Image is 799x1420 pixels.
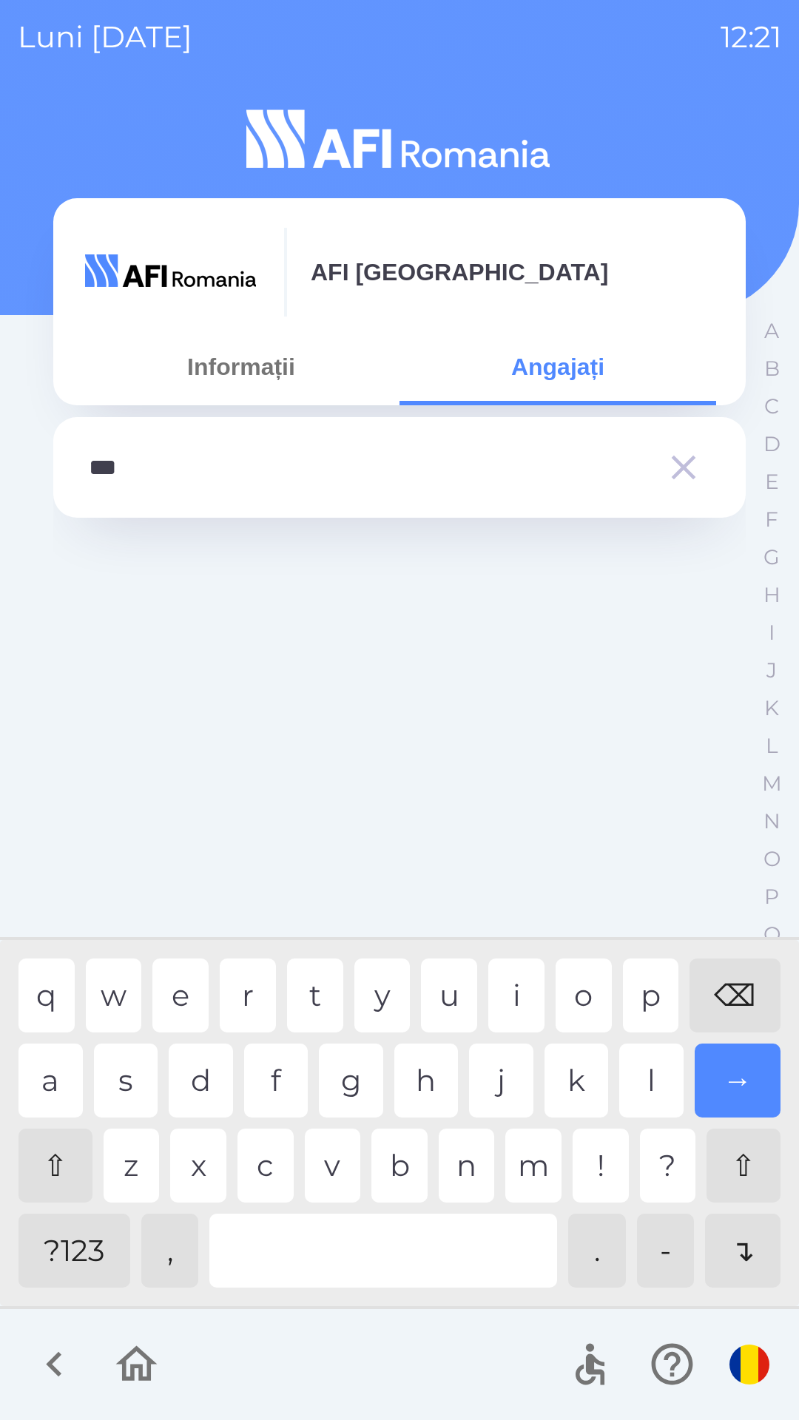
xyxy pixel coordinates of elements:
[83,340,399,393] button: Informații
[721,15,781,59] p: 12:21
[53,104,746,175] img: Logo
[399,340,716,393] button: Angajați
[83,228,260,317] img: 75f52d2f-686a-4e6a-90e2-4b12f5eeffd1.png
[311,254,608,290] p: AFI [GEOGRAPHIC_DATA]
[729,1345,769,1384] img: ro flag
[18,15,192,59] p: luni [DATE]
